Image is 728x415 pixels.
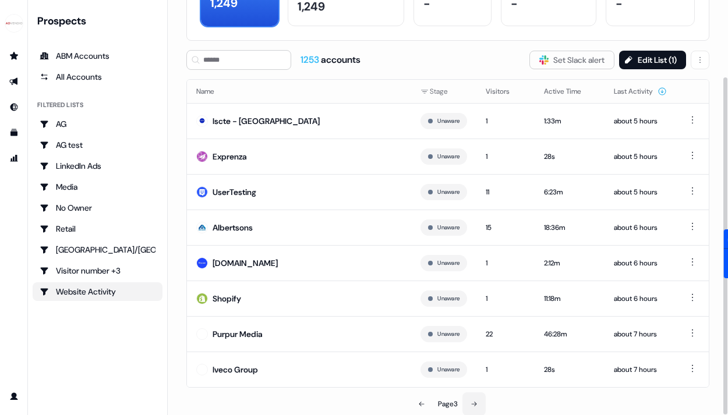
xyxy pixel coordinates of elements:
button: Unaware [437,151,460,162]
a: Go to profile [5,387,23,406]
div: 2:12m [544,257,595,269]
a: Go to Media [33,178,162,196]
div: ABM Accounts [40,50,156,62]
div: 15 [486,222,525,233]
a: Go to No Owner [33,198,162,217]
div: Visitor number +3 [40,265,156,276]
div: about 5 hours [614,115,667,127]
button: Unaware [437,222,460,233]
div: AG test [40,139,156,151]
div: 11 [486,186,525,198]
button: Unaware [437,293,460,304]
div: 11:18m [544,293,595,304]
div: 1 [486,151,525,162]
button: Unaware [437,329,460,339]
a: Go to templates [5,123,23,142]
div: [DOMAIN_NAME] [213,257,278,269]
a: ABM Accounts [33,47,162,65]
a: Go to Retail [33,219,162,238]
div: 6:23m [544,186,595,198]
a: Go to AG test [33,136,162,154]
div: Iscte - [GEOGRAPHIC_DATA] [213,115,320,127]
div: 1 [486,115,525,127]
div: 28s [544,151,595,162]
div: about 5 hours [614,186,667,198]
div: LinkedIn Ads [40,160,156,172]
button: Unaware [437,116,460,126]
div: Media [40,181,156,193]
div: about 6 hours [614,257,667,269]
button: Unaware [437,187,460,197]
a: Go to LinkedIn Ads [33,157,162,175]
div: UserTesting [213,186,256,198]
a: Go to Visitor number +3 [33,261,162,280]
a: Go to Website Activity [33,282,162,301]
span: 1253 [301,54,321,66]
button: Visitors [486,81,524,102]
div: about 5 hours [614,151,667,162]
div: 18:36m [544,222,595,233]
div: 46:28m [544,328,595,340]
div: 22 [486,328,525,340]
div: Exprenza [213,151,247,162]
div: about 6 hours [614,222,667,233]
div: 28s [544,364,595,375]
button: Active Time [544,81,595,102]
a: Go to Inbound [5,98,23,116]
div: Prospects [37,14,162,28]
div: Retail [40,223,156,235]
div: Website Activity [40,286,156,297]
a: Go to prospects [5,47,23,65]
button: Last Activity [614,81,667,102]
a: Go to outbound experience [5,72,23,91]
div: No Owner [40,202,156,214]
div: about 7 hours [614,364,667,375]
a: Go to USA/Canada [33,240,162,259]
div: 1:33m [544,115,595,127]
div: about 7 hours [614,328,667,340]
div: Albertsons [213,222,253,233]
div: 1 [486,257,525,269]
div: Iveco Group [213,364,258,375]
div: 1 [486,364,525,375]
div: Filtered lists [37,100,83,110]
th: Name [187,80,411,103]
button: Unaware [437,364,460,375]
button: Set Slack alert [529,51,614,69]
div: about 6 hours [614,293,667,304]
div: [GEOGRAPHIC_DATA]/[GEOGRAPHIC_DATA] [40,244,156,256]
div: AG [40,118,156,130]
div: Shopify [213,293,241,304]
div: Page 3 [438,398,458,410]
div: Stage [420,86,467,97]
a: Go to attribution [5,149,23,168]
a: Go to AG [33,115,162,133]
div: All Accounts [40,71,156,83]
a: All accounts [33,68,162,86]
div: Purpur Media [213,328,263,340]
button: Edit List (1) [619,51,686,69]
div: accounts [301,54,361,66]
div: 1 [486,293,525,304]
button: Unaware [437,258,460,268]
